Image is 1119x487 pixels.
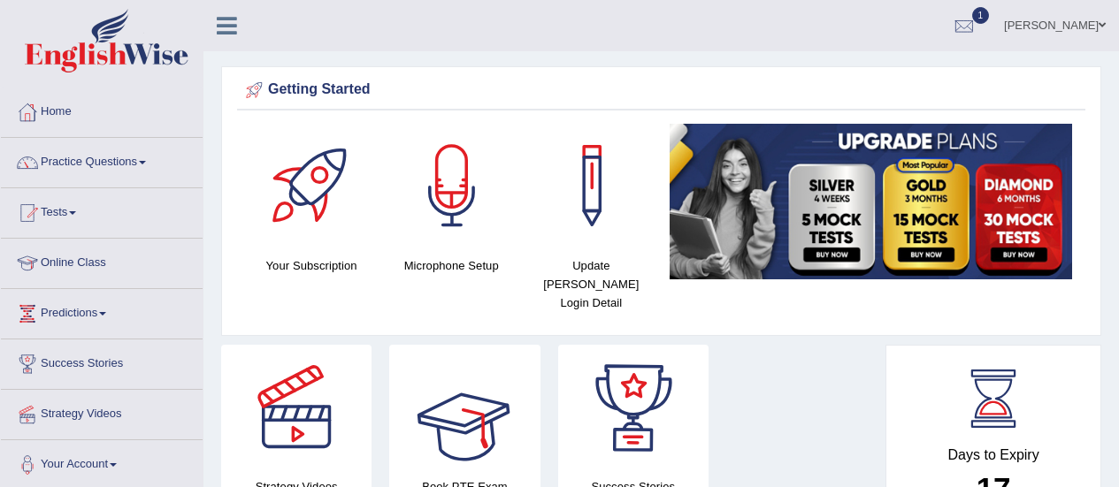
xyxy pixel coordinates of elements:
div: Getting Started [241,77,1081,103]
a: Your Account [1,440,203,484]
a: Strategy Videos [1,390,203,434]
h4: Your Subscription [250,256,372,275]
a: Home [1,88,203,132]
a: Practice Questions [1,138,203,182]
h4: Days to Expiry [906,447,1081,463]
h4: Update [PERSON_NAME] Login Detail [530,256,652,312]
h4: Microphone Setup [390,256,512,275]
span: 1 [972,7,990,24]
a: Tests [1,188,203,232]
a: Online Class [1,239,203,283]
a: Success Stories [1,339,203,384]
a: Predictions [1,289,203,333]
img: small5.jpg [670,124,1072,279]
